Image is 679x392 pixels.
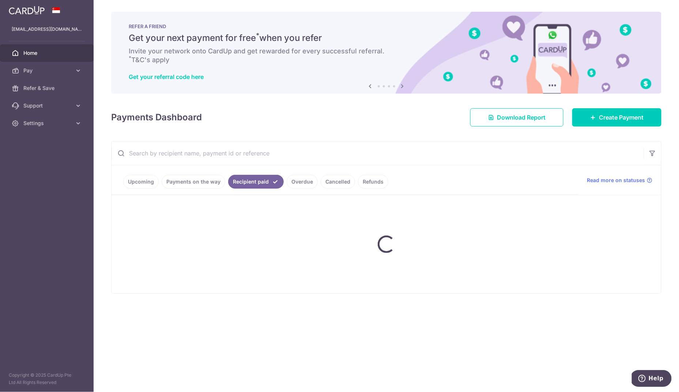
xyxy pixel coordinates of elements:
[572,108,661,127] a: Create Payment
[23,49,72,57] span: Home
[23,102,72,109] span: Support
[587,177,645,184] span: Read more on statuses
[23,67,72,74] span: Pay
[9,6,45,15] img: CardUp
[632,370,672,388] iframe: Opens a widget where you can find more information
[587,177,652,184] a: Read more on statuses
[129,47,644,64] h6: Invite your network onto CardUp and get rewarded for every successful referral. T&C's apply
[111,12,661,94] img: RAF banner
[599,113,644,122] span: Create Payment
[497,113,546,122] span: Download Report
[129,23,644,29] p: REFER A FRIEND
[129,73,204,80] a: Get your referral code here
[23,120,72,127] span: Settings
[129,32,644,44] h5: Get your next payment for free when you refer
[23,84,72,92] span: Refer & Save
[228,175,284,189] a: Recipient paid
[12,26,82,33] p: [EMAIL_ADDRESS][DOMAIN_NAME]
[470,108,563,127] a: Download Report
[111,111,202,124] h4: Payments Dashboard
[112,142,644,165] input: Search by recipient name, payment id or reference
